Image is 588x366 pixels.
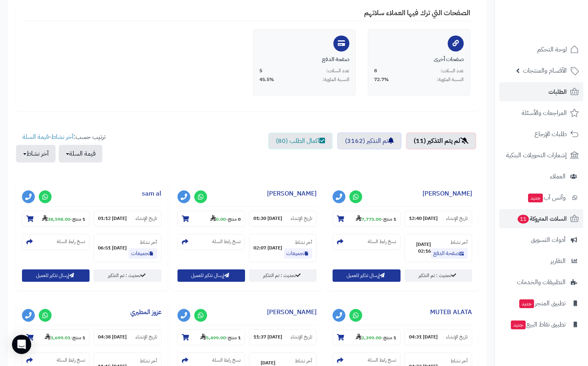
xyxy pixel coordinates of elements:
ul: ترتيب حسب: - [16,133,106,162]
span: 5 [259,67,262,74]
a: sam al [142,189,161,198]
button: إرسال تذكير للعميل [22,269,90,282]
div: صفحات أخرى [374,55,464,63]
span: تطبيق نقاط البيع [510,319,566,330]
span: جديد [511,320,526,329]
a: لم يتم التذكير (11) [406,133,476,149]
a: طلبات الإرجاع [499,125,583,144]
span: إشعارات التحويلات البنكية [506,150,567,161]
a: إشعارات التحويلات البنكية [499,146,583,165]
a: تجميعات [284,248,312,259]
a: السلات المتروكة11 [499,209,583,228]
strong: [DATE] 01:30 [253,215,282,222]
section: نسخ رابط السلة [177,234,245,250]
a: تحديث : تم التذكير [94,269,161,282]
span: التقارير [550,255,566,267]
a: العملاء [499,167,583,186]
a: الطلبات [499,82,583,101]
small: نسخ رابط السلة [368,357,396,364]
a: اكمال الطلب (80) [268,133,333,149]
button: آخر نشاط [16,145,56,162]
small: تاريخ الإنشاء [291,334,312,340]
a: [PERSON_NAME] [423,189,472,198]
a: تحديث : تم التذكير [249,269,317,282]
small: نسخ رابط السلة [212,238,241,245]
strong: [DATE] 02:07 [253,245,282,251]
span: السلات المتروكة [517,213,567,224]
strong: 1 منتج [72,216,85,223]
strong: 1 منتج [383,216,396,223]
div: صفحة الدفع [259,55,349,63]
button: إرسال تذكير للعميل [333,269,400,282]
strong: 1 منتج [228,334,241,341]
strong: [DATE] 04:31 [409,334,438,340]
section: نسخ رابط السلة [333,234,400,250]
small: تاريخ الإنشاء [136,215,157,222]
small: - [356,215,396,223]
span: 8 [374,67,377,74]
strong: 2,399.00 [356,334,381,341]
span: الأقسام والمنتجات [523,65,567,76]
strong: [DATE] 01:12 [98,215,127,222]
small: نسخ رابط السلة [368,238,396,245]
small: - [356,333,396,341]
img: logo-2.png [534,22,580,38]
a: صفحة الدفع [431,248,468,259]
span: 72.7% [374,76,389,83]
span: التطبيقات والخدمات [517,277,566,288]
small: - [200,333,241,341]
strong: 0.00 [210,216,226,223]
section: 1 منتج-5,499.00 [177,329,245,345]
a: تم التذكير (3162) [337,133,401,149]
a: تطبيق المتجرجديد [499,294,583,313]
section: 1 منتج-3,699.01 [22,329,90,345]
a: التطبيقات والخدمات [499,273,583,292]
a: MUTEB ALATA [430,307,472,317]
span: النسبة المئوية: [437,76,464,83]
span: عدد السلات: [441,67,464,74]
span: النسبة المئوية: [323,76,349,83]
span: 45.5% [259,76,274,83]
span: عدد السلات: [326,67,349,74]
small: آخر نشاط [140,239,157,246]
small: - [45,333,85,341]
small: نسخ رابط السلة [57,357,85,364]
small: نسخ رابط السلة [57,238,85,245]
div: Open Intercom Messenger [12,335,31,354]
section: نسخ رابط السلة [22,234,90,250]
a: قيمة السلة [22,132,49,142]
a: [PERSON_NAME] [267,189,317,198]
small: آخر نشاط [140,357,157,364]
strong: 3,699.01 [45,334,70,341]
strong: [DATE] 06:51 [98,245,127,251]
span: الطلبات [548,86,567,97]
span: جديد [528,194,543,202]
a: وآتس آبجديد [499,188,583,207]
strong: [DATE] 04:38 [98,334,127,340]
span: أدوات التسويق [531,234,566,245]
button: قيمة السلة [59,145,102,162]
small: تاريخ الإنشاء [291,215,312,222]
span: جديد [519,299,534,308]
a: تطبيق نقاط البيعجديد [499,315,583,334]
small: - [42,215,85,223]
small: نسخ رابط السلة [212,357,241,364]
section: 0 منتج-0.00 [177,211,245,227]
a: تحديث : تم التذكير [405,269,472,282]
span: 11 [518,215,529,224]
span: تطبيق المتجر [518,298,566,309]
section: 1 منتج-7,775.00 [333,211,400,227]
span: العملاء [550,171,566,182]
a: تجميعات [129,248,157,259]
small: تاريخ الإنشاء [136,334,157,340]
small: تاريخ الإنشاء [446,334,468,340]
strong: 38,598.00 [42,216,70,223]
strong: 1 منتج [72,334,85,341]
small: - [210,215,241,223]
section: 1 منتج-38,598.00 [22,211,90,227]
small: آخر نشاط [295,357,312,364]
span: المراجعات والأسئلة [522,107,567,119]
a: المراجعات والأسئلة [499,103,583,123]
span: وآتس آب [527,192,566,203]
strong: [DATE] 11:37 [253,334,282,340]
